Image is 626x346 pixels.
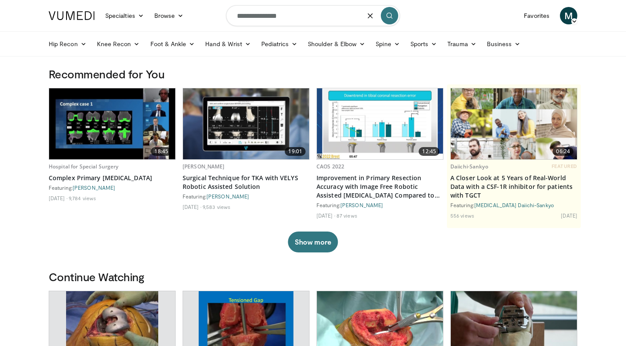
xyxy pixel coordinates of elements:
li: 9,583 views [203,203,230,210]
a: [PERSON_NAME] [340,202,383,208]
li: [DATE] [183,203,201,210]
input: Search topics, interventions [226,5,400,26]
img: ca14c647-ecd2-4574-9d02-68b4a0b8f4b2.620x360_q85_upscale.jpg [317,88,443,159]
a: [MEDICAL_DATA] Daiichi-Sankyo [474,202,554,208]
a: Hand & Wrist [200,35,256,53]
a: Business [482,35,526,53]
a: A Closer Look at 5 Years of Real-World Data with a CSF-1R inhibitor for patients with TGCT [450,174,577,200]
a: Spine [370,35,405,53]
a: Pediatrics [256,35,303,53]
a: Complex Primary [MEDICAL_DATA] [49,174,176,182]
div: Featuring: [49,184,176,191]
a: [PERSON_NAME] [183,163,225,170]
a: 06:24 [451,88,577,159]
a: Improvement in Primary Resection Accuracy with Image Free Robotic Assisted [MEDICAL_DATA] Compare... [316,174,443,200]
a: Knee Recon [92,35,145,53]
a: [PERSON_NAME] [73,185,115,191]
li: 9,784 views [69,195,96,202]
h3: Continue Watching [49,270,577,284]
a: Hip Recon [43,35,92,53]
h3: Recommended for You [49,67,577,81]
li: [DATE] [316,212,335,219]
a: Specialties [100,7,149,24]
li: 87 views [336,212,357,219]
a: CAOS 2022 [316,163,344,170]
img: VuMedi Logo [49,11,95,20]
span: 12:45 [419,147,440,156]
span: 06:24 [553,147,573,156]
span: 18:45 [151,147,172,156]
a: 19:01 [183,88,309,159]
button: Show more [288,232,338,252]
li: 556 views [450,212,474,219]
span: 19:01 [285,147,306,156]
li: [DATE] [49,195,67,202]
img: e4f1a5b7-268b-4559-afc9-fa94e76e0451.620x360_q85_upscale.jpg [49,88,175,159]
a: Daiichi-Sankyo [450,163,488,170]
img: eceb7001-a1fd-4eee-9439-5c217dec2c8d.620x360_q85_upscale.jpg [183,88,309,159]
li: [DATE] [561,212,577,219]
a: Trauma [442,35,482,53]
div: Featuring: [450,202,577,208]
img: 93c22cae-14d1-47f0-9e4a-a244e824b022.png.620x360_q85_upscale.jpg [451,88,577,159]
a: Sports [405,35,443,53]
a: Favorites [519,7,555,24]
span: FEATURED [552,163,577,169]
div: Featuring: [316,202,443,208]
a: Hospital for Special Surgery [49,163,118,170]
a: Browse [149,7,189,24]
a: Foot & Ankle [145,35,200,53]
a: 12:45 [317,88,443,159]
a: Surgical Technique for TKA with VELYS Robotic Assisted Solution [183,174,310,191]
a: [PERSON_NAME] [206,193,249,199]
a: M [560,7,577,24]
div: Featuring: [183,193,310,200]
a: Shoulder & Elbow [303,35,370,53]
a: 18:45 [49,88,175,159]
